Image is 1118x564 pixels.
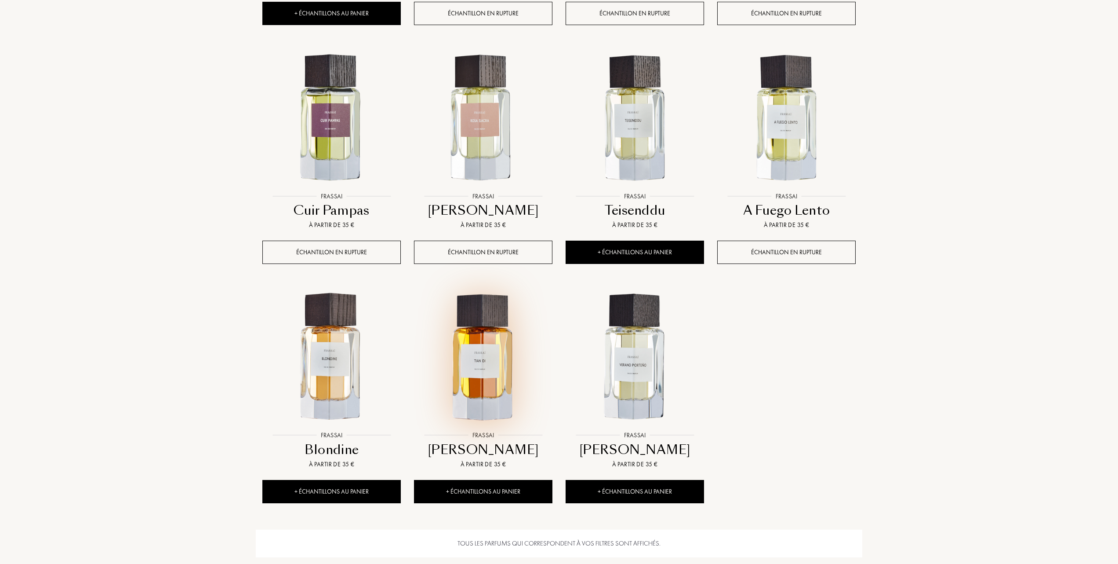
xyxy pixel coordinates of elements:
div: + Échantillons au panier [414,480,552,503]
div: Échantillon en rupture [566,2,704,25]
a: Rosa Sacra FrassaiFrassai[PERSON_NAME]À partir de 35 € [414,40,552,241]
div: + Échantillons au panier [262,480,401,503]
a: A Fuego Lento FrassaiFrassaiA Fuego LentoÀ partir de 35 € [717,40,856,241]
div: Échantillon en rupture [414,241,552,264]
div: Échantillon en rupture [717,2,856,25]
img: Rosa Sacra Frassai [415,50,552,187]
div: À partir de 35 € [569,220,701,230]
div: Échantillon en rupture [414,2,552,25]
div: + Échantillons au panier [566,241,704,264]
a: Tian Di FrassaiFrassai[PERSON_NAME]À partir de 35 € [414,279,552,480]
a: Teisenddu FrassaiFrassaiTeisendduÀ partir de 35 € [566,40,704,241]
div: + Échantillons au panier [566,480,704,503]
a: Blondine FrassaiFrassaiBlondineÀ partir de 35 € [262,279,401,480]
div: À partir de 35 € [721,220,852,230]
img: Blondine Frassai [263,289,400,426]
div: À partir de 35 € [417,460,549,469]
img: Cuir Pampas Frassai [263,50,400,187]
img: Verano Porteño Frassai [566,289,703,426]
a: Cuir Pampas FrassaiFrassaiCuir PampasÀ partir de 35 € [262,40,401,241]
div: À partir de 35 € [266,220,397,230]
div: À partir de 35 € [569,460,701,469]
img: Tian Di Frassai [415,289,552,426]
div: Tous les parfums qui correspondent à vos filtres sont affichés. [256,530,862,557]
img: Teisenddu Frassai [566,50,703,187]
div: + Échantillons au panier [262,2,401,25]
div: À partir de 35 € [417,220,549,230]
div: Échantillon en rupture [717,241,856,264]
a: Verano Porteño FrassaiFrassai[PERSON_NAME]À partir de 35 € [566,279,704,480]
div: À partir de 35 € [266,460,397,469]
div: Échantillon en rupture [262,241,401,264]
img: A Fuego Lento Frassai [718,50,855,187]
